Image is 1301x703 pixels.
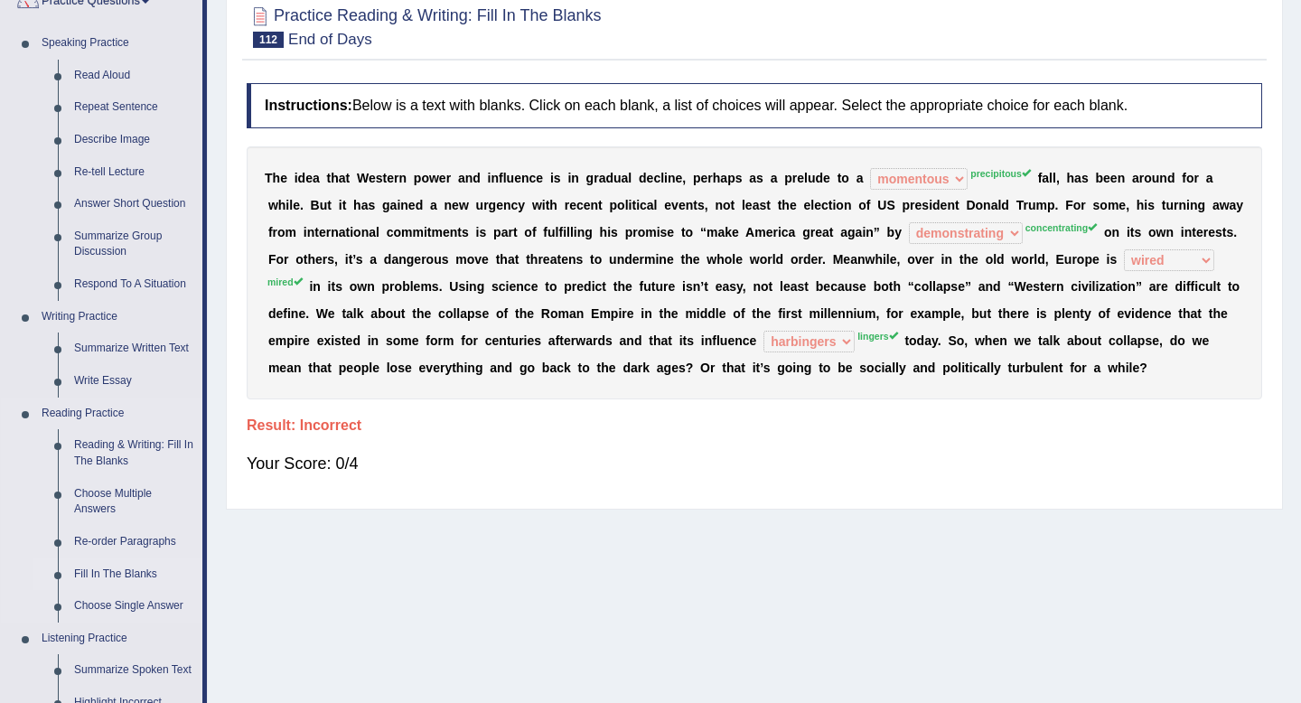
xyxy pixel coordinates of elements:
b: s [759,198,766,212]
b: e [452,198,459,212]
b: b [1095,171,1103,185]
b: o [421,171,429,185]
b: m [1108,198,1118,212]
b: i [832,198,836,212]
b: D [966,198,975,212]
a: Summarize Written Text [66,333,202,365]
b: t [342,198,347,212]
b: v [671,198,679,212]
b: f [499,171,503,185]
b: e [319,225,326,239]
b: n [503,198,511,212]
b: n [983,198,991,212]
b: r [1081,198,1085,212]
b: t [838,171,842,185]
b: n [571,171,579,185]
a: Speaking Practice [33,27,202,60]
b: a [647,198,654,212]
b: g [586,171,594,185]
b: i [304,225,307,239]
b: l [804,171,808,185]
b: n [844,198,852,212]
b: u [476,198,484,212]
b: l [556,225,559,239]
b: e [293,198,300,212]
b: i [488,171,491,185]
b: B [311,198,320,212]
b: s [922,198,929,212]
b: e [804,198,811,212]
b: , [1126,198,1129,212]
b: r [707,171,712,185]
b: l [628,171,632,185]
b: u [548,225,556,239]
b: u [808,171,816,185]
b: n [465,171,473,185]
b: c [529,171,537,185]
b: o [1186,171,1194,185]
b: d [932,198,941,212]
b: e [790,198,797,212]
b: h [713,171,721,185]
b: e [941,198,948,212]
b: a [1230,198,1237,212]
b: h [278,198,286,212]
b: e [1103,171,1110,185]
b: a [501,225,509,239]
b: o [976,198,984,212]
b: m [285,225,296,239]
b: l [654,198,658,212]
b: i [542,198,546,212]
b: c [821,198,828,212]
b: s [660,225,668,239]
b: t [513,225,518,239]
b: p [727,171,735,185]
b: a [856,171,864,185]
b: u [1028,198,1036,212]
b: c [576,198,584,212]
b: l [660,171,664,185]
b: s [1093,198,1100,212]
b: a [1132,171,1139,185]
b: T [1016,198,1024,212]
b: e [569,198,576,212]
b: e [496,198,503,212]
b: a [599,171,606,185]
b: i [1144,198,1147,212]
b: n [1190,198,1198,212]
b: p [784,171,792,185]
b: c [511,198,519,212]
b: r [394,171,398,185]
b: e [1110,171,1118,185]
b: n [1159,171,1167,185]
b: i [664,171,668,185]
b: o [394,225,402,239]
b: n [947,198,955,212]
b: l [570,225,574,239]
b: a [991,198,998,212]
b: a [1074,171,1081,185]
b: h [273,171,281,185]
b: e [814,198,821,212]
b: f [1038,171,1043,185]
b: . [1054,198,1058,212]
b: e [536,171,543,185]
b: i [397,198,400,212]
b: i [339,198,342,212]
b: t [1162,198,1166,212]
b: t [731,198,735,212]
b: n [1179,198,1187,212]
b: u [613,171,622,185]
b: s [756,171,763,185]
b: d [816,171,824,185]
b: i [350,225,353,239]
b: r [594,171,598,185]
b: s [462,225,469,239]
b: t [314,225,319,239]
b: d [298,171,306,185]
b: e [584,198,591,212]
b: n [491,171,499,185]
b: a [753,198,760,212]
b: n [668,171,676,185]
b: a [1206,171,1213,185]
